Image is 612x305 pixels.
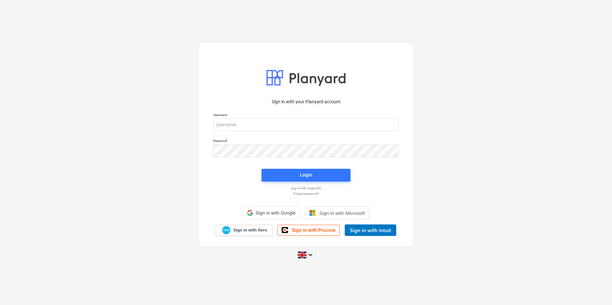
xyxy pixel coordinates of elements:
[216,225,273,236] a: Sign in with Xero
[222,226,230,235] img: Xero logo
[262,169,350,182] button: Login
[213,139,399,144] p: Password
[278,225,340,236] a: Sign in with Procore
[233,227,267,233] span: Sign in with Xero
[300,171,312,179] div: Login
[210,192,402,196] a: Forgot password?
[243,207,300,219] div: Sign in with Google
[319,210,365,216] span: Sign in with Microsoft
[213,113,399,118] p: Username
[210,186,402,190] a: Log in with magic link
[213,118,399,131] input: Username
[309,210,316,216] img: Microsoft logo
[307,251,314,259] i: keyboard_arrow_down
[255,210,295,215] span: Sign in with Google
[292,227,335,233] span: Sign in with Procore
[213,98,399,105] p: Sign in with your Planyard account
